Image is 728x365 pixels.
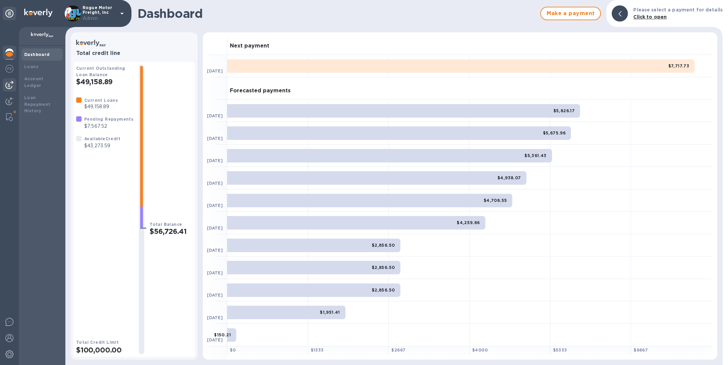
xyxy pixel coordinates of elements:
b: $5,361.43 [524,153,547,158]
b: Loan Repayment History [24,95,51,114]
h2: $100,000.00 [76,346,133,354]
p: Rogue Motor Freight, Inc [83,5,116,22]
div: Unpin categories [3,7,16,20]
b: Total Balance [150,222,182,227]
b: $7,717.73 [668,63,690,68]
img: Foreign exchange [5,65,13,73]
b: $4,708.55 [484,198,507,203]
b: $2,856.50 [372,287,395,293]
b: Current Outstanding Loan Balance [76,66,125,77]
b: Please select a payment for details [633,7,723,12]
p: $43,273.59 [84,142,120,149]
b: [DATE] [207,158,223,163]
b: [DATE] [207,225,223,231]
h3: Next payment [230,43,269,49]
b: $ 0 [230,347,236,353]
h3: Forecasted payments [230,88,291,94]
h1: Dashboard [138,6,537,21]
b: Dashboard [24,52,50,57]
b: [DATE] [207,315,223,320]
img: Logo [24,9,53,17]
b: [DATE] [207,203,223,208]
b: Current Loans [84,98,118,103]
p: Admin [83,15,116,22]
h3: Total credit line [76,50,192,57]
b: $ 5333 [553,347,567,353]
span: Make a payment [546,9,595,18]
b: [DATE] [207,113,223,118]
b: [DATE] [207,248,223,253]
h2: $56,726.41 [150,227,192,236]
b: Account Ledger [24,76,43,88]
b: [DATE] [207,337,223,342]
b: $5,826.17 [553,108,575,113]
b: [DATE] [207,181,223,186]
b: $ 6667 [634,347,648,353]
b: Loans [24,64,38,69]
b: $ 1333 [311,347,324,353]
b: Pending Repayments [84,117,133,122]
button: Make a payment [540,7,601,20]
b: [DATE] [207,136,223,141]
b: [DATE] [207,270,223,275]
b: $ 2667 [391,347,405,353]
b: $4,938.07 [497,175,521,180]
b: $5,675.96 [543,130,566,135]
b: [DATE] [207,293,223,298]
b: [DATE] [207,68,223,73]
h2: $49,158.89 [76,78,133,86]
p: $49,158.89 [84,103,118,110]
b: $2,856.50 [372,265,395,270]
p: $7,567.52 [84,123,133,130]
b: Total Credit Limit [76,340,119,345]
b: Click to open [633,14,667,20]
b: $150.21 [214,332,231,337]
b: $2,856.50 [372,243,395,248]
b: $1,951.41 [320,310,340,315]
b: Available Credit [84,136,120,141]
b: $ 4000 [472,347,488,353]
b: $4,259.86 [457,220,480,225]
